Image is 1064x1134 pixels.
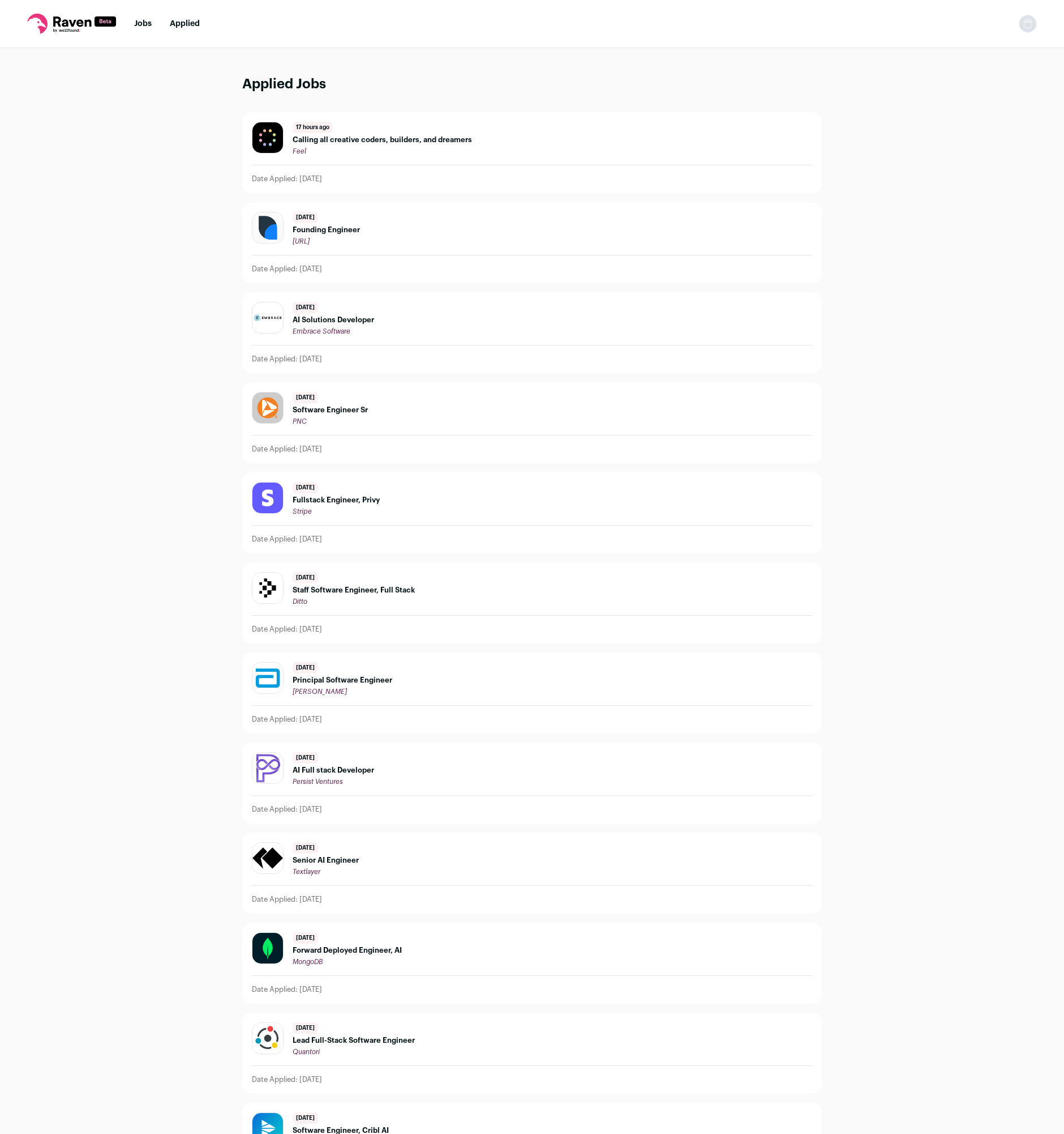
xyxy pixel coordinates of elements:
a: [DATE] Staff Software Engineer, Full Stack Ditto Date Applied: [DATE] [243,563,821,643]
img: d6a026d35fd27f3a92929ef195f986b58c0938f051c173b6634029a533dc6cef.jpg [252,843,283,873]
p: Date Applied: [DATE] [252,715,322,724]
span: [DATE] [293,212,318,223]
a: [DATE] Software Engineer Sr PNC Date Applied: [DATE] [243,383,821,463]
img: nopic.png [1019,15,1037,33]
span: Principal Software Engineer [293,676,392,685]
img: ec8c53f9cbcd3a2069a733cb7d015f1e35b7261516279e0e1b333780b56a4cde.jpg [252,393,283,423]
img: 10627140-f6b01cbe569c5e978dd20c8395a08d5b-medium_jpg.jpg [252,122,283,153]
span: Ditto [293,598,307,605]
span: [DATE] [293,842,318,854]
p: Date Applied: [DATE] [252,445,322,454]
p: Date Applied: [DATE] [252,625,322,634]
p: Date Applied: [DATE] [252,985,322,994]
span: Textlayer [293,868,320,875]
a: [DATE] Lead Full-Stack Software Engineer Quantori Date Applied: [DATE] [243,1013,821,1093]
span: Senior AI Engineer [293,856,359,865]
img: 06f74411b9e701be305224a946912b67eddabdd55eef549405e6f2c311a6b78a.jpg [252,663,283,693]
span: Quantori [293,1048,320,1055]
span: Lead Full-Stack Software Engineer [293,1036,415,1045]
img: c5bf07b10918668e1a31cfea1b7e5a4b07ede11153f090b12a787418ee836f43.png [252,933,283,964]
p: Date Applied: [DATE] [252,265,322,274]
span: PNC [293,418,307,425]
img: 10640040-8de2f14993d9ed66ec40e3d916e22950-medium_jpg.jpg [252,212,283,243]
img: f60f3cdad6fd8f6718a6cf4480f05a5e77366db1ab51f6bd88df1195e54ec06b [252,313,283,322]
a: 17 hours ago Calling all creative coders, builders, and dreamers Feel Date Applied: [DATE] [243,113,821,193]
h1: Applied Jobs [242,75,822,94]
a: [DATE] Senior AI Engineer Textlayer Date Applied: [DATE] [243,833,821,913]
span: AI Full stack Developer [293,766,374,775]
p: Date Applied: [DATE] [252,1075,322,1084]
a: [DATE] Fullstack Engineer, Privy Stripe Date Applied: [DATE] [243,473,821,553]
p: Date Applied: [DATE] [252,805,322,814]
img: 065ba0d113460c7efad14d7aeb6f402c3b8bfd5e97b3372c1fbe4ef17b790847.jpg [252,753,283,783]
p: Date Applied: [DATE] [252,895,322,904]
img: c29228e9d9ae75acbec9f97acea12ad61565c350f760a79d6eec3e18ba7081be.jpg [252,483,283,513]
span: [PERSON_NAME] [293,688,347,695]
span: Calling all creative coders, builders, and dreamers [293,135,472,144]
span: [DATE] [293,572,318,583]
p: Date Applied: [DATE] [252,174,322,184]
span: [URL] [293,238,310,245]
p: Date Applied: [DATE] [252,355,322,364]
span: [DATE] [293,932,318,944]
a: [DATE] Forward Deployed Engineer, AI MongoDB Date Applied: [DATE] [243,923,821,1003]
a: [DATE] AI Full stack Developer Persist Ventures Date Applied: [DATE] [243,743,821,823]
p: Date Applied: [DATE] [252,535,322,544]
a: Jobs [134,20,152,28]
span: Forward Deployed Engineer, AI [293,946,402,955]
span: Fullstack Engineer, Privy [293,496,380,505]
span: [DATE] [293,392,318,403]
span: Founding Engineer [293,225,360,235]
span: [DATE] [293,752,318,764]
span: Staff Software Engineer, Full Stack [293,586,415,595]
span: [DATE] [293,1022,318,1034]
a: [DATE] Principal Software Engineer [PERSON_NAME] Date Applied: [DATE] [243,653,821,733]
a: Applied [170,20,200,28]
span: [DATE] [293,1112,318,1124]
span: [DATE] [293,302,318,313]
span: Persist Ventures [293,778,343,785]
span: MongoDB [293,958,323,965]
span: Stripe [293,508,312,515]
a: [DATE] AI Solutions Developer Embrace Software Date Applied: [DATE] [243,293,821,373]
img: c9a064bbcc47fee9d6e34ae3cdd8c8146df2c5e055c7e0bba7dc1beaefd4cb98.jpg [252,1023,283,1054]
span: Feel [293,148,306,155]
button: Open dropdown [1019,15,1037,33]
span: [DATE] [293,662,318,673]
img: fb02bf126c14052132a8d0e97567fa10189a7c3babfda48d58d7be9db6dec018.jpg [252,571,283,605]
a: [DATE] Founding Engineer [URL] Date Applied: [DATE] [243,203,821,283]
span: Software Engineer Sr [293,406,368,415]
span: [DATE] [293,482,318,493]
span: Embrace Software [293,328,350,335]
span: 17 hours ago [293,122,333,133]
span: AI Solutions Developer [293,316,374,325]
